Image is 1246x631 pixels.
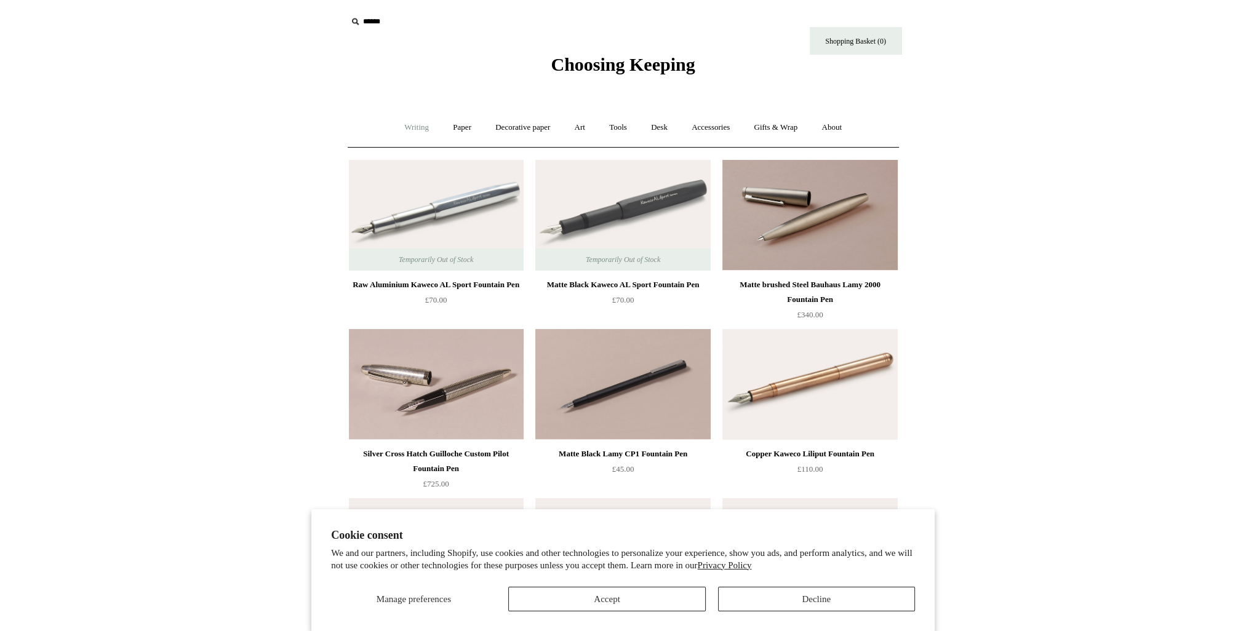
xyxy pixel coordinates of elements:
a: Desk [640,111,679,144]
img: Matte brushed Steel Bauhaus Lamy 2000 Fountain Pen [722,160,897,271]
a: Accessories [681,111,741,144]
a: Matte Black Lamy CP1 Fountain Pen £45.00 [535,446,710,497]
span: £110.00 [797,464,823,474]
button: Accept [508,587,705,611]
a: About [810,111,853,144]
span: Temporarily Out of Stock [386,248,485,271]
a: Choosing Keeping [551,64,695,73]
a: Matte Black Lamy CP1 Fountain Pen Matte Black Lamy CP1 Fountain Pen [535,329,710,440]
a: Silver Cross Hatch Guilloche Custom Pilot Fountain Pen Silver Cross Hatch Guilloche Custom Pilot ... [349,329,524,440]
a: Shopping Basket (0) [810,27,902,55]
span: Temporarily Out of Stock [573,248,673,271]
div: Raw Aluminium Kaweco AL Sport Fountain Pen [352,277,521,292]
button: Decline [718,587,915,611]
div: Matte brushed Steel Bauhaus Lamy 2000 Fountain Pen [725,277,894,307]
span: £70.00 [612,295,634,304]
img: Raw Aluminium Kaweco AL Sport Fountain Pen [349,160,524,271]
button: Manage preferences [331,587,496,611]
img: Fireblue Kaweco Liliput Fountain Pen [535,498,710,609]
a: Decorative paper [484,111,561,144]
a: Matte Black Kaweco AL Sport Fountain Pen Matte Black Kaweco AL Sport Fountain Pen Temporarily Out... [535,160,710,271]
img: Matte Black Kaweco AL Sport Fountain Pen [535,160,710,271]
a: Matte brushed Steel Bauhaus Lamy 2000 Fountain Pen £340.00 [722,277,897,328]
span: £45.00 [612,464,634,474]
a: Tools [598,111,638,144]
img: Copper Kaweco Liliput Fountain Pen [722,329,897,440]
a: Privacy Policy [698,560,752,570]
span: Manage preferences [377,594,451,604]
img: Silver Cross Hatch Guilloche Custom Pilot Fountain Pen [349,329,524,440]
span: £725.00 [423,479,449,488]
a: Raw Aluminium Kaweco AL Sport Fountain Pen £70.00 [349,277,524,328]
a: Fireblue Kaweco Liliput Fountain Pen Fireblue Kaweco Liliput Fountain Pen [535,498,710,609]
a: Copper Kaweco Liliput Fountain Pen Copper Kaweco Liliput Fountain Pen [722,329,897,440]
a: Paper [442,111,482,144]
img: Brass Kaweco Liliput Fountain Pen [349,498,524,609]
a: Raw Aluminium Kaweco AL Sport Fountain Pen Raw Aluminium Kaweco AL Sport Fountain Pen Temporarily... [349,160,524,271]
span: Choosing Keeping [551,54,695,74]
h2: Cookie consent [331,529,915,542]
a: Gifts & Wrap [743,111,809,144]
a: Copper Kaweco Liliput Fountain Pen £110.00 [722,446,897,497]
span: £340.00 [797,310,823,319]
a: Matte brushed Steel Bauhaus Lamy 2000 Fountain Pen Matte brushed Steel Bauhaus Lamy 2000 Fountain... [722,160,897,271]
a: Art [564,111,596,144]
a: Matte Black Kaweco AL Sport Fountain Pen £70.00 [535,277,710,328]
div: Matte Black Lamy CP1 Fountain Pen [538,446,707,461]
div: Silver Cross Hatch Guilloche Custom Pilot Fountain Pen [352,446,521,476]
a: Silver Cross Hatch Guilloche Custom Pilot Fountain Pen £725.00 [349,446,524,497]
span: £70.00 [425,295,447,304]
img: Matte Black Lamy CP1 Fountain Pen [535,329,710,440]
a: Brass Kaweco Liliput Fountain Pen Brass Kaweco Liliput Fountain Pen [349,498,524,609]
div: Copper Kaweco Liliput Fountain Pen [725,446,894,461]
a: Writing [393,111,440,144]
a: Steel Kaweco Liliput Fountain Pen Steel Kaweco Liliput Fountain Pen [722,498,897,609]
img: Steel Kaweco Liliput Fountain Pen [722,498,897,609]
p: We and our partners, including Shopify, use cookies and other technologies to personalize your ex... [331,547,915,571]
div: Matte Black Kaweco AL Sport Fountain Pen [538,277,707,292]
